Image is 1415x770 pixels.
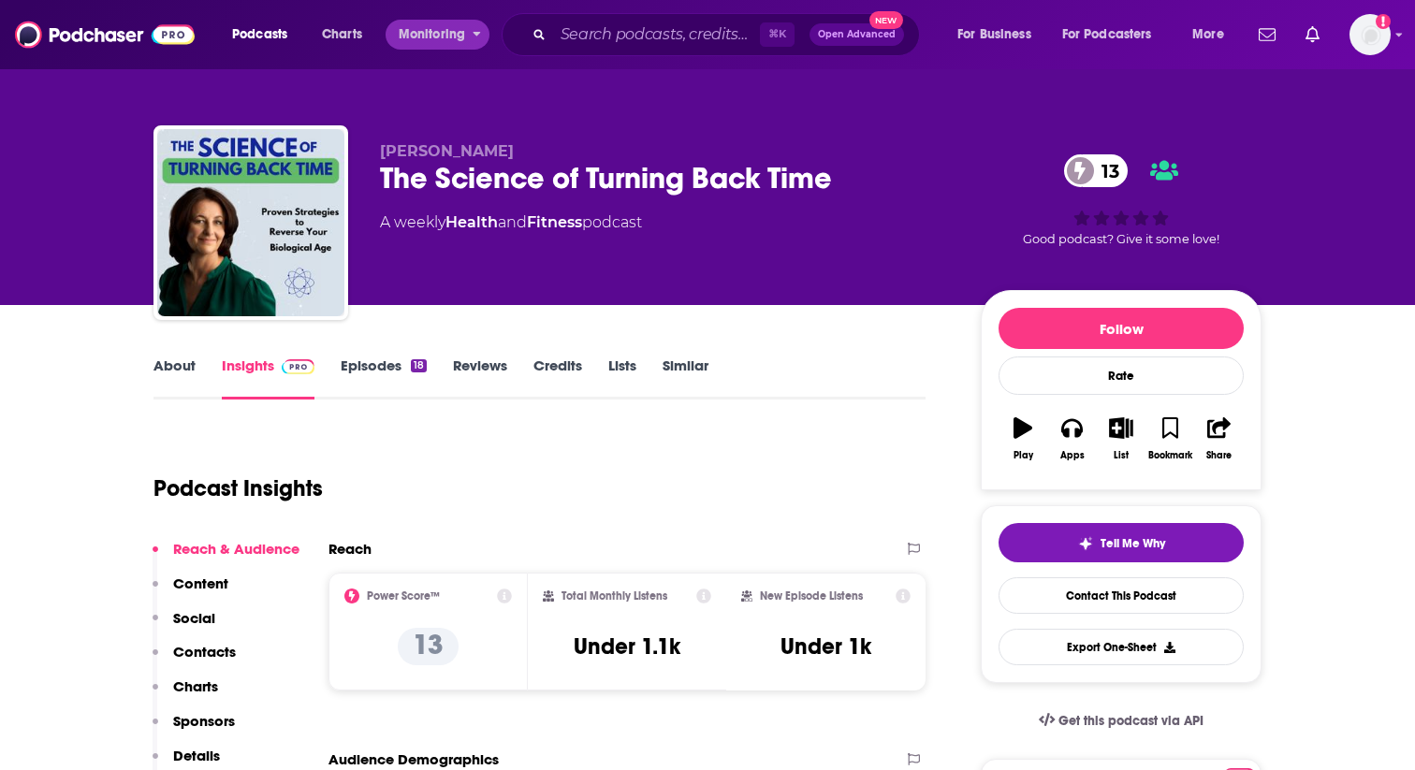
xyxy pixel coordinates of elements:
[173,747,220,764] p: Details
[399,22,465,48] span: Monitoring
[219,20,312,50] button: open menu
[1349,14,1391,55] button: Show profile menu
[957,22,1031,48] span: For Business
[1083,154,1129,187] span: 13
[1024,698,1218,744] a: Get this podcast via API
[1195,405,1244,472] button: Share
[173,540,299,558] p: Reach & Audience
[527,213,582,231] a: Fitness
[153,474,323,502] h1: Podcast Insights
[157,129,344,316] img: The Science of Turning Back Time
[232,22,287,48] span: Podcasts
[1097,405,1145,472] button: List
[153,574,228,609] button: Content
[999,577,1244,614] a: Contact This Podcast
[533,356,582,400] a: Credits
[944,20,1055,50] button: open menu
[341,356,427,400] a: Episodes18
[999,356,1244,395] div: Rate
[1349,14,1391,55] img: User Profile
[760,22,795,47] span: ⌘ K
[818,30,896,39] span: Open Advanced
[1298,19,1327,51] a: Show notifications dropdown
[153,540,299,574] button: Reach & Audience
[562,589,667,603] h2: Total Monthly Listens
[1064,154,1129,187] a: 13
[380,142,514,160] span: [PERSON_NAME]
[1047,405,1096,472] button: Apps
[15,17,195,52] img: Podchaser - Follow, Share and Rate Podcasts
[173,677,218,695] p: Charts
[1251,19,1283,51] a: Show notifications dropdown
[760,589,863,603] h2: New Episode Listens
[386,20,489,50] button: open menu
[810,23,904,46] button: Open AdvancedNew
[173,574,228,592] p: Content
[1376,14,1391,29] svg: Add a profile image
[780,632,871,661] h3: Under 1k
[574,632,680,661] h3: Under 1.1k
[453,356,507,400] a: Reviews
[367,589,440,603] h2: Power Score™
[153,609,215,644] button: Social
[1179,20,1247,50] button: open menu
[173,643,236,661] p: Contacts
[173,712,235,730] p: Sponsors
[999,308,1244,349] button: Follow
[380,211,642,234] div: A weekly podcast
[322,22,362,48] span: Charts
[1058,713,1203,729] span: Get this podcast via API
[1192,22,1224,48] span: More
[519,13,938,56] div: Search podcasts, credits, & more...
[222,356,314,400] a: InsightsPodchaser Pro
[1145,405,1194,472] button: Bookmark
[981,142,1262,258] div: 13Good podcast? Give it some love!
[310,20,373,50] a: Charts
[328,750,499,768] h2: Audience Demographics
[1060,450,1085,461] div: Apps
[173,609,215,627] p: Social
[1062,22,1152,48] span: For Podcasters
[608,356,636,400] a: Lists
[328,540,372,558] h2: Reach
[153,677,218,712] button: Charts
[1078,536,1093,551] img: tell me why sparkle
[1148,450,1192,461] div: Bookmark
[999,405,1047,472] button: Play
[1023,232,1219,246] span: Good podcast? Give it some love!
[498,213,527,231] span: and
[411,359,427,372] div: 18
[153,356,196,400] a: About
[282,359,314,374] img: Podchaser Pro
[1114,450,1129,461] div: List
[663,356,708,400] a: Similar
[869,11,903,29] span: New
[398,628,459,665] p: 13
[553,20,760,50] input: Search podcasts, credits, & more...
[1206,450,1232,461] div: Share
[1050,20,1179,50] button: open menu
[999,629,1244,665] button: Export One-Sheet
[153,712,235,747] button: Sponsors
[999,523,1244,562] button: tell me why sparkleTell Me Why
[1101,536,1165,551] span: Tell Me Why
[445,213,498,231] a: Health
[1349,14,1391,55] span: Logged in as rgertner
[153,643,236,677] button: Contacts
[1014,450,1033,461] div: Play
